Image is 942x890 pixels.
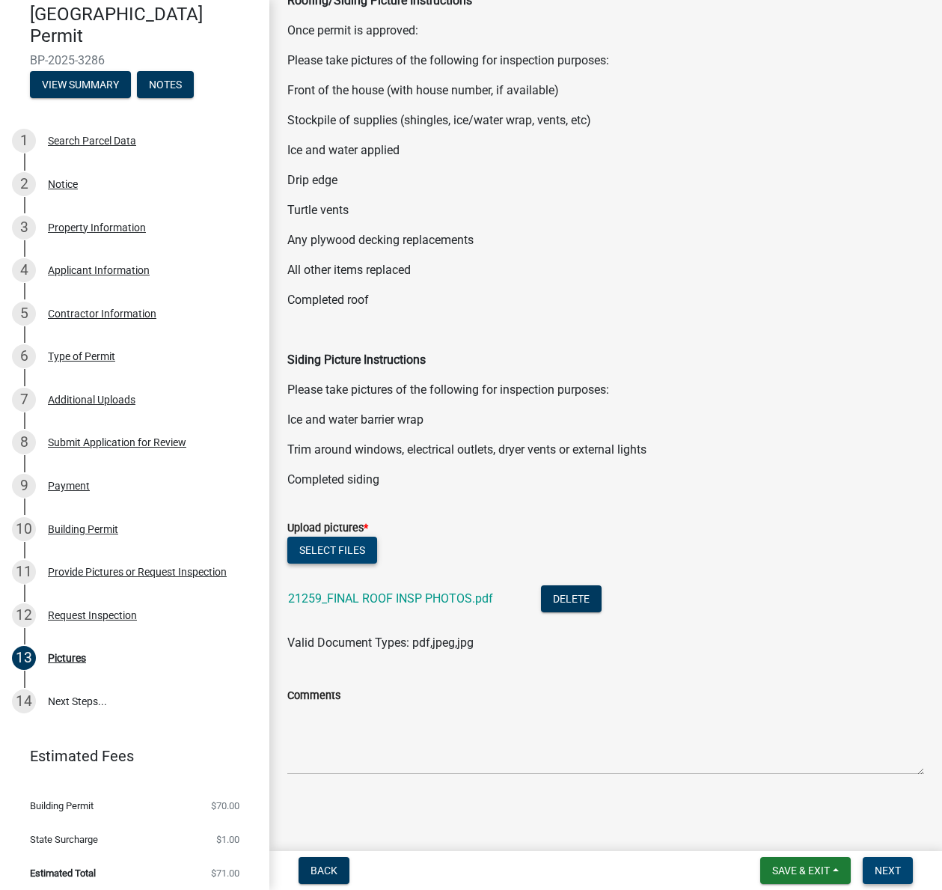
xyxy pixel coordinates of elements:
p: Ice and water barrier wrap [287,411,924,429]
p: Any plywood decking replacements [287,231,924,249]
div: Provide Pictures or Request Inspection [48,567,227,577]
p: Please take pictures of the following for inspection purposes: [287,381,924,399]
span: Next [875,865,901,877]
strong: Siding Picture Instructions [287,353,426,367]
button: Save & Exit [760,857,851,884]
wm-modal-confirm: Delete Document [541,593,602,607]
p: All other items replaced [287,261,924,279]
div: Property Information [48,222,146,233]
p: Completed siding [287,471,924,489]
span: Valid Document Types: pdf,jpeg,jpg [287,636,474,650]
div: 12 [12,603,36,627]
div: 1 [12,129,36,153]
div: 6 [12,344,36,368]
div: 4 [12,258,36,282]
div: Type of Permit [48,351,115,362]
div: 11 [12,560,36,584]
button: View Summary [30,71,131,98]
div: Building Permit [48,524,118,534]
wm-modal-confirm: Summary [30,79,131,91]
span: Save & Exit [772,865,830,877]
span: Building Permit [30,801,94,811]
p: Please take pictures of the following for inspection purposes: [287,52,924,70]
label: Upload pictures [287,523,368,534]
div: Additional Uploads [48,394,135,405]
span: BP-2025-3286 [30,53,239,67]
div: 13 [12,646,36,670]
button: Back [299,857,349,884]
p: Completed roof [287,291,924,309]
div: 14 [12,689,36,713]
p: Front of the house (with house number, if available) [287,82,924,100]
div: Request Inspection [48,610,137,621]
div: Applicant Information [48,265,150,275]
p: Turtle vents [287,201,924,219]
div: Payment [48,481,90,491]
span: $70.00 [211,801,239,811]
p: Once permit is approved: [287,22,924,40]
div: Submit Application for Review [48,437,186,448]
span: Back [311,865,337,877]
div: Notice [48,179,78,189]
button: Notes [137,71,194,98]
a: 21259_FINAL ROOF INSP PHOTOS.pdf [288,591,493,606]
div: 7 [12,388,36,412]
h4: [GEOGRAPHIC_DATA] Permit [30,4,257,47]
div: 5 [12,302,36,326]
p: Ice and water applied [287,141,924,159]
div: 2 [12,172,36,196]
span: Estimated Total [30,868,96,878]
button: Delete [541,585,602,612]
a: Estimated Fees [12,741,245,771]
div: Search Parcel Data [48,135,136,146]
p: Trim around windows, electrical outlets, dryer vents or external lights [287,441,924,459]
div: Pictures [48,653,86,663]
div: 3 [12,216,36,240]
wm-modal-confirm: Notes [137,79,194,91]
button: Next [863,857,913,884]
span: $1.00 [216,835,239,844]
label: Comments [287,691,340,701]
div: 10 [12,517,36,541]
button: Select files [287,537,377,564]
span: $71.00 [211,868,239,878]
div: 8 [12,430,36,454]
p: Stockpile of supplies (shingles, ice/water wrap, vents, etc) [287,112,924,129]
div: 9 [12,474,36,498]
div: Contractor Information [48,308,156,319]
span: State Surcharge [30,835,98,844]
p: Drip edge [287,171,924,189]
